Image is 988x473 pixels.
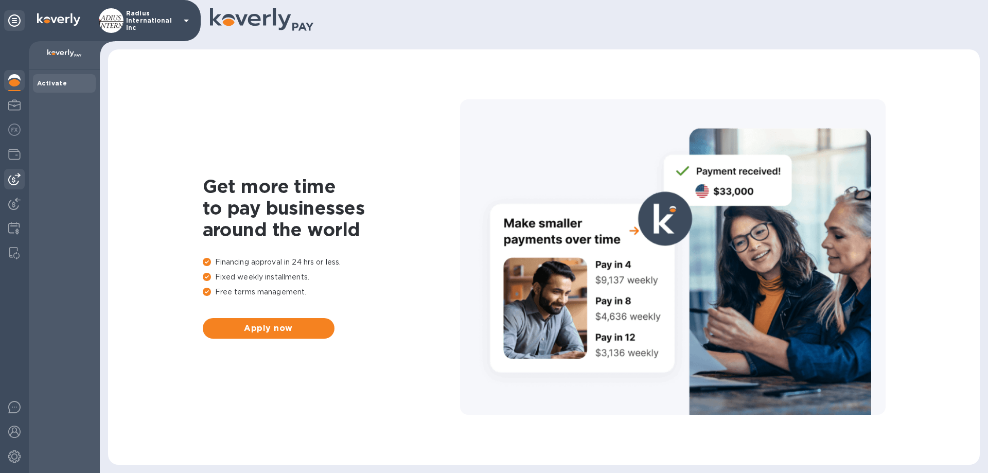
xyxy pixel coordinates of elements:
span: Apply now [211,322,326,335]
button: Apply now [203,318,334,339]
p: Fixed weekly installments. [203,272,460,283]
img: Foreign exchange [8,124,21,136]
img: Credit hub [8,222,20,235]
div: Unpin categories [4,10,25,31]
p: Free terms management. [203,287,460,297]
img: Wallets [8,148,21,161]
p: Financing approval in 24 hrs or less. [203,257,460,268]
h1: Get more time to pay businesses around the world [203,176,460,240]
b: Activate [37,79,67,87]
img: Logo [37,13,80,26]
img: My Profile [8,99,21,111]
p: Radius International Inc [126,10,178,31]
